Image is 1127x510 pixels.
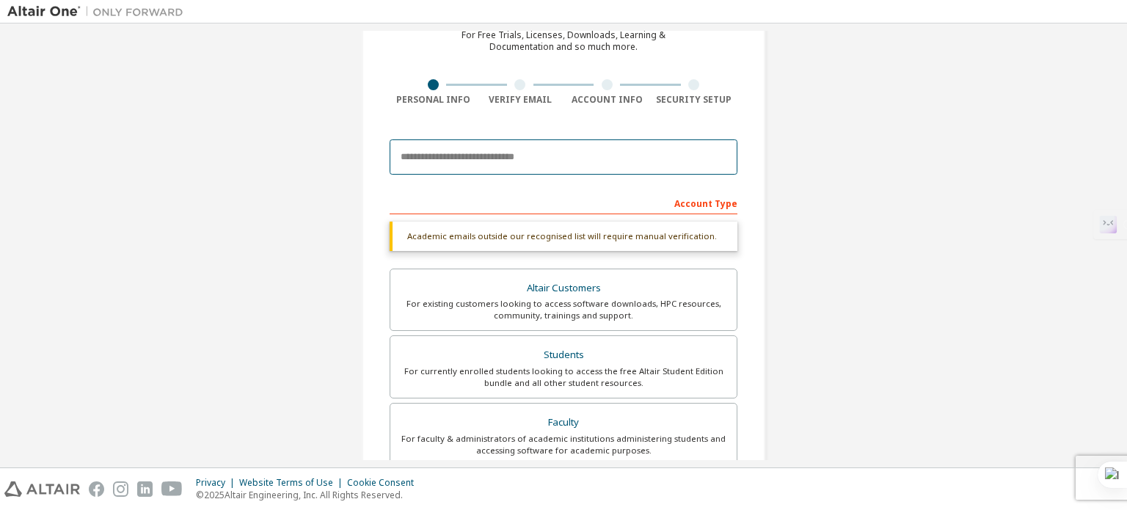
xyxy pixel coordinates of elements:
[196,489,423,501] p: © 2025 Altair Engineering, Inc. All Rights Reserved.
[196,477,239,489] div: Privacy
[399,278,728,299] div: Altair Customers
[239,477,347,489] div: Website Terms of Use
[7,4,191,19] img: Altair One
[137,481,153,497] img: linkedin.svg
[399,433,728,456] div: For faculty & administrators of academic institutions administering students and accessing softwa...
[4,481,80,497] img: altair_logo.svg
[347,477,423,489] div: Cookie Consent
[462,29,665,53] div: For Free Trials, Licenses, Downloads, Learning & Documentation and so much more.
[399,345,728,365] div: Students
[651,94,738,106] div: Security Setup
[399,298,728,321] div: For existing customers looking to access software downloads, HPC resources, community, trainings ...
[113,481,128,497] img: instagram.svg
[390,222,737,251] div: Academic emails outside our recognised list will require manual verification.
[563,94,651,106] div: Account Info
[390,94,477,106] div: Personal Info
[89,481,104,497] img: facebook.svg
[399,412,728,433] div: Faculty
[477,94,564,106] div: Verify Email
[161,481,183,497] img: youtube.svg
[390,191,737,214] div: Account Type
[399,365,728,389] div: For currently enrolled students looking to access the free Altair Student Edition bundle and all ...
